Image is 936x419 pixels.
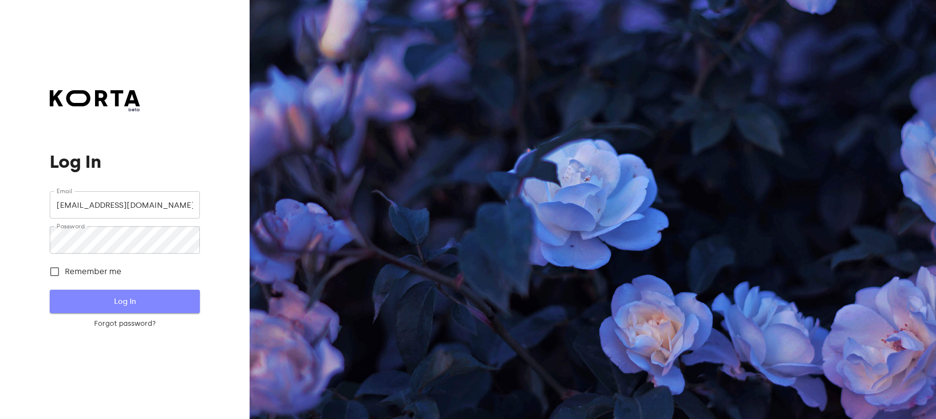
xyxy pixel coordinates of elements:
span: beta [50,106,140,113]
button: Log In [50,290,199,313]
span: Log In [65,295,184,308]
img: Korta [50,90,140,106]
h1: Log In [50,152,199,172]
a: beta [50,90,140,113]
span: Remember me [65,266,121,278]
a: Forgot password? [50,319,199,329]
